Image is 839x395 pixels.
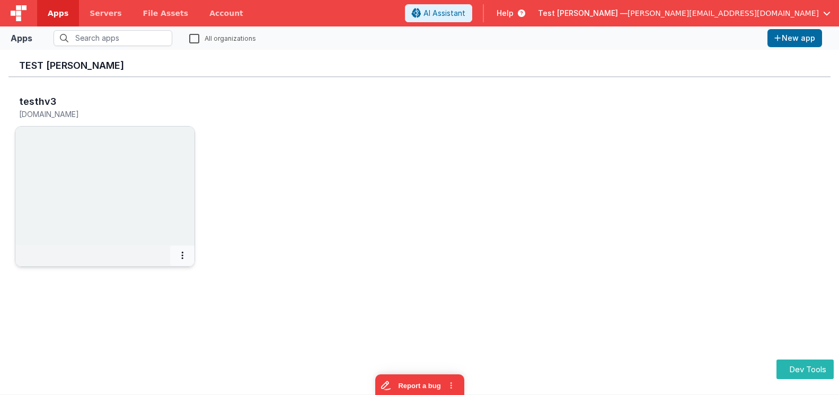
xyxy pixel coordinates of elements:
h3: Test [PERSON_NAME] [19,60,820,71]
h5: [DOMAIN_NAME] [19,110,169,118]
span: Servers [90,8,121,19]
span: Help [497,8,514,19]
span: [PERSON_NAME][EMAIL_ADDRESS][DOMAIN_NAME] [628,8,819,19]
h3: testhv3 [19,96,56,107]
span: Test [PERSON_NAME] — [538,8,628,19]
span: AI Assistant [423,8,465,19]
label: All organizations [189,33,256,43]
span: Apps [48,8,68,19]
button: AI Assistant [405,4,472,22]
input: Search apps [54,30,172,46]
button: Test [PERSON_NAME] — [PERSON_NAME][EMAIL_ADDRESS][DOMAIN_NAME] [538,8,831,19]
span: File Assets [143,8,189,19]
div: Apps [11,32,32,44]
button: New app [767,29,822,47]
button: Dev Tools [776,360,834,379]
